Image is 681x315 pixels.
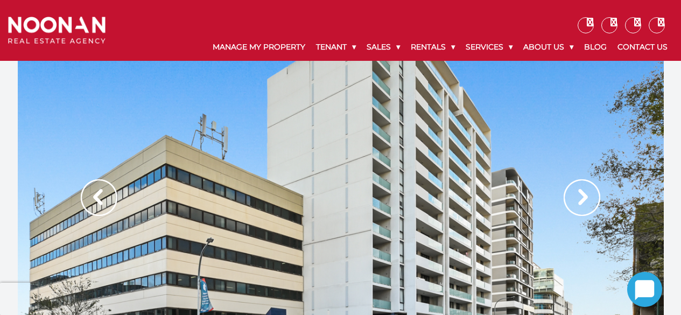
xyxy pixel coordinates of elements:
img: Arrow slider [81,179,117,216]
a: Services [460,33,518,61]
a: Manage My Property [207,33,311,61]
img: Arrow slider [564,179,600,216]
a: Tenant [311,33,361,61]
a: About Us [518,33,579,61]
img: Noonan Real Estate Agency [8,17,106,44]
a: Blog [579,33,612,61]
a: Sales [361,33,405,61]
a: Rentals [405,33,460,61]
a: Contact Us [612,33,673,61]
